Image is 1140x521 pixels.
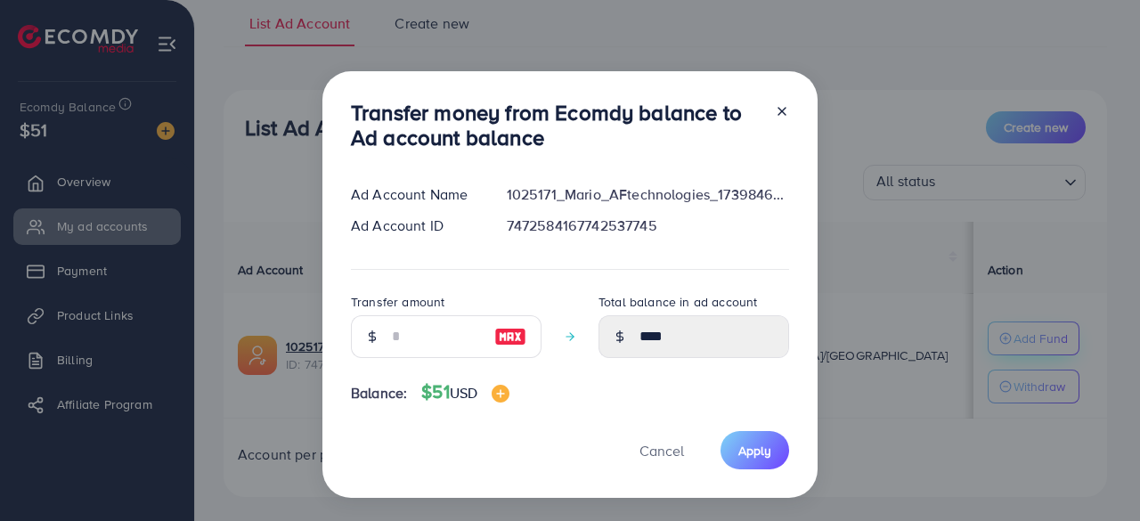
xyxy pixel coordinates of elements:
[493,216,803,236] div: 7472584167742537745
[617,431,706,469] button: Cancel
[493,184,803,205] div: 1025171_Mario_AFtechnologies_1739846587682
[721,431,789,469] button: Apply
[494,326,526,347] img: image
[351,383,407,403] span: Balance:
[351,100,761,151] h3: Transfer money from Ecomdy balance to Ad account balance
[337,184,493,205] div: Ad Account Name
[421,381,509,403] h4: $51
[450,383,477,403] span: USD
[1064,441,1127,508] iframe: Chat
[492,385,509,403] img: image
[337,216,493,236] div: Ad Account ID
[598,293,757,311] label: Total balance in ad account
[351,293,444,311] label: Transfer amount
[738,442,771,460] span: Apply
[639,441,684,460] span: Cancel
